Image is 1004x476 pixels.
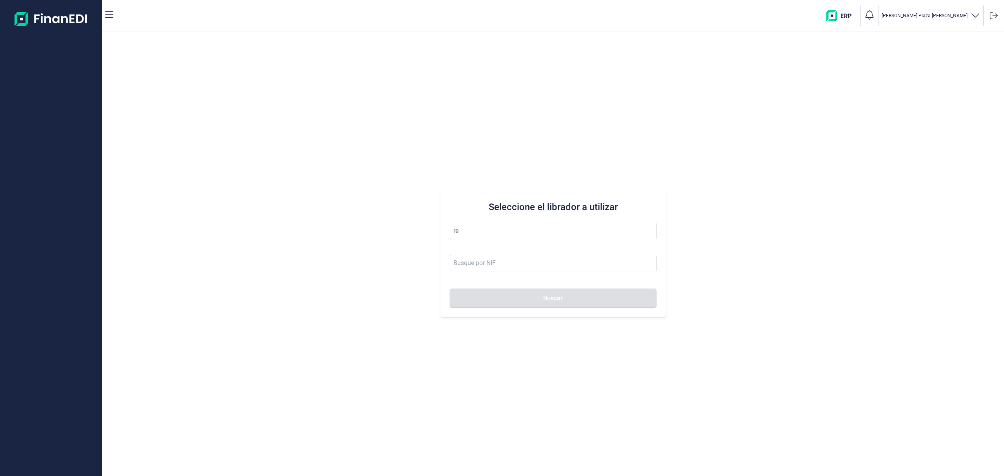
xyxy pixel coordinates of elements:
[882,13,968,19] p: [PERSON_NAME] Plaza [PERSON_NAME]
[450,223,657,239] input: Seleccione la razón social
[882,10,980,22] button: [PERSON_NAME] Plaza [PERSON_NAME]
[15,6,88,31] img: Logo de aplicación
[450,255,657,271] input: Busque por NIF
[450,201,657,213] h3: Seleccione el librador a utilizar
[826,10,857,21] img: erp
[450,289,657,307] button: Buscar
[543,295,563,301] span: Buscar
